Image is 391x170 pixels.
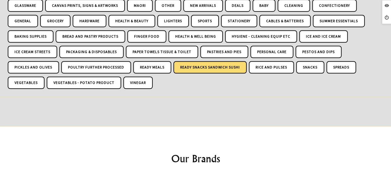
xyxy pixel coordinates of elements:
[59,46,124,58] a: Packaging & Disposables
[47,77,121,89] a: Vegetables - Potato Product
[173,61,247,73] a: Ready Snacks Sandwich Sushi
[8,15,38,27] a: General
[200,46,248,58] a: Pastries And Pies
[8,61,59,73] a: Pickles And Olives
[157,15,189,27] a: Lighters
[259,15,311,27] a: Cables & Batteries
[221,15,257,27] a: Stationery
[56,30,125,43] a: Bread And Pastry Products
[168,30,223,43] a: Health & Well Being
[108,15,155,27] a: Health & Beauty
[295,46,342,58] a: Pestos And Dips
[127,30,166,43] a: Finger Food
[8,46,57,58] a: Ice Cream Streets
[326,61,356,73] a: Spreads
[13,151,379,166] h2: Our Brands
[126,46,198,58] a: Paper Towels Tissue & Toilet
[249,61,294,73] a: Rice And Pulses
[250,46,293,58] a: Personal Care
[191,15,219,27] a: Sports
[299,30,348,43] a: Ice And Ice Cream
[8,77,45,89] a: Vegetables
[8,30,53,43] a: Baking Supplies
[313,15,365,27] a: Summer Essentials
[225,30,297,43] a: Hygiene - Cleaning Equip Etc
[123,77,153,89] a: Vinegar
[61,61,131,73] a: Poultry Further Processed
[40,15,70,27] a: Grocery
[296,61,324,73] a: Snacks
[73,15,106,27] a: Hardware
[133,61,171,73] a: Ready Meals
